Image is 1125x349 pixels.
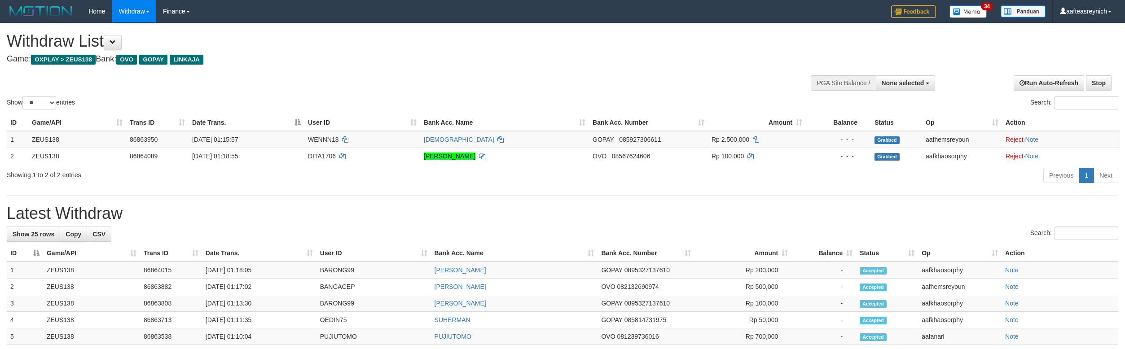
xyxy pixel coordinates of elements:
[7,4,75,18] img: MOTION_logo.png
[860,267,887,275] span: Accepted
[922,148,1002,164] td: aafkhaosorphy
[601,333,615,340] span: OVO
[617,283,659,290] span: Copy 082132690974 to clipboard
[1025,153,1039,160] a: Note
[435,333,471,340] a: PUJIUTOMO
[922,131,1002,148] td: aafhemsreyoun
[316,328,431,345] td: PUJIUTOMO
[424,136,494,143] a: [DEMOGRAPHIC_DATA]
[619,136,661,143] span: Copy 085927306611 to clipboard
[424,153,475,160] a: [PERSON_NAME]
[202,312,316,328] td: [DATE] 01:11:35
[694,312,791,328] td: Rp 50,000
[7,32,741,50] h1: Withdraw List
[601,300,622,307] span: GOPAY
[875,136,900,144] span: Grabbed
[806,114,871,131] th: Balance
[708,114,806,131] th: Amount: activate to sort column ascending
[791,312,856,328] td: -
[7,114,28,131] th: ID
[43,262,140,279] td: ZEUS138
[22,96,56,109] select: Showentries
[860,317,887,324] span: Accepted
[435,283,486,290] a: [PERSON_NAME]
[7,328,43,345] td: 5
[126,114,189,131] th: Trans ID: activate to sort column ascending
[791,328,856,345] td: -
[202,279,316,295] td: [DATE] 01:17:02
[1094,168,1118,183] a: Next
[918,262,1002,279] td: aafkhaosorphy
[130,136,158,143] span: 86863950
[811,75,875,91] div: PGA Site Balance /
[435,300,486,307] a: [PERSON_NAME]
[43,245,140,262] th: Game/API: activate to sort column ascending
[791,279,856,295] td: -
[1086,75,1112,91] a: Stop
[922,114,1002,131] th: Op: activate to sort column ascending
[304,114,420,131] th: User ID: activate to sort column ascending
[1001,5,1046,17] img: panduan.png
[7,167,462,179] div: Showing 1 to 2 of 2 entries
[601,316,622,323] span: GOPAY
[593,136,614,143] span: GOPAY
[1005,333,1019,340] a: Note
[791,245,856,262] th: Balance: activate to sort column ascending
[7,312,43,328] td: 4
[1030,227,1118,240] label: Search:
[1005,283,1019,290] a: Note
[601,266,622,274] span: GOPAY
[316,245,431,262] th: User ID: activate to sort column ascending
[694,328,791,345] td: Rp 700,000
[140,312,202,328] td: 86863713
[871,114,922,131] th: Status
[1005,300,1019,307] a: Note
[202,245,316,262] th: Date Trans.: activate to sort column ascending
[140,295,202,312] td: 86863808
[809,135,867,144] div: - - -
[7,227,60,242] a: Show 25 rows
[712,153,744,160] span: Rp 100.000
[140,245,202,262] th: Trans ID: activate to sort column ascending
[13,231,54,238] span: Show 25 rows
[876,75,936,91] button: None selected
[694,295,791,312] td: Rp 100,000
[1055,96,1118,109] input: Search:
[856,245,918,262] th: Status: activate to sort column ascending
[918,295,1002,312] td: aafkhaosorphy
[918,328,1002,345] td: aafanarl
[7,148,28,164] td: 2
[1043,168,1079,183] a: Previous
[617,333,659,340] span: Copy 081239736016 to clipboard
[1005,316,1019,323] a: Note
[1014,75,1084,91] a: Run Auto-Refresh
[308,136,338,143] span: WENNN18
[87,227,111,242] a: CSV
[1025,136,1039,143] a: Note
[712,136,749,143] span: Rp 2.500.000
[140,328,202,345] td: 86863538
[882,79,924,87] span: None selected
[918,245,1002,262] th: Op: activate to sort column ascending
[170,55,203,65] span: LINKAJA
[308,153,336,160] span: DITA1706
[7,55,741,64] h4: Game: Bank:
[60,227,87,242] a: Copy
[1002,245,1118,262] th: Action
[860,284,887,291] span: Accepted
[130,153,158,160] span: 86864089
[624,300,670,307] span: Copy 0895327137610 to clipboard
[7,295,43,312] td: 3
[7,205,1118,222] h1: Latest Withdraw
[624,316,666,323] span: Copy 085814731975 to clipboard
[791,262,856,279] td: -
[139,55,167,65] span: GOPAY
[593,153,606,160] span: OVO
[809,152,867,161] div: - - -
[202,295,316,312] td: [DATE] 01:13:30
[891,5,936,18] img: Feedback.jpg
[140,279,202,295] td: 86863882
[116,55,137,65] span: OVO
[981,2,993,10] span: 34
[43,328,140,345] td: ZEUS138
